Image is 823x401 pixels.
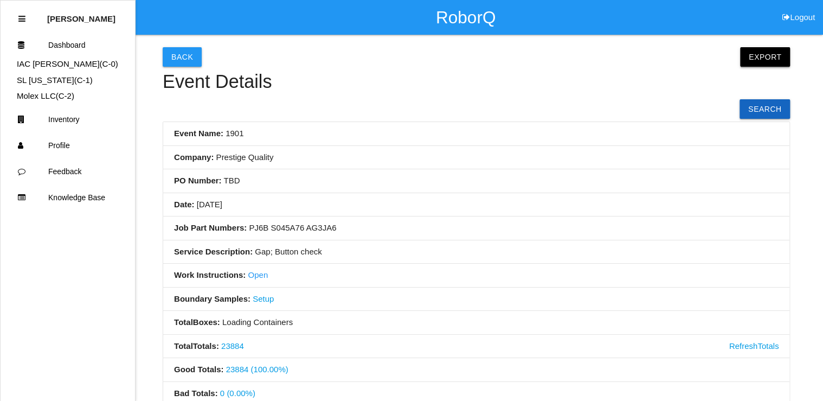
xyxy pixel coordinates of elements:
a: Feedback [1,158,135,184]
div: Molex LLC's Dashboard [1,90,135,103]
li: PJ6B S045A76 AG3JA6 [163,217,789,240]
b: Service Description: [174,247,253,256]
a: Search [740,99,790,119]
a: Dashboard [1,32,135,58]
a: Profile [1,132,135,158]
a: Setup [253,294,274,303]
div: SL Tennessee's Dashboard [1,74,135,87]
a: SL [US_STATE](C-1) [17,75,93,85]
a: IAC [PERSON_NAME](C-0) [17,59,118,68]
a: Refresh Totals [729,340,779,353]
b: Work Instructions: [174,270,246,279]
div: IAC Alma's Dashboard [1,58,135,71]
b: PO Number: [174,176,222,185]
b: Job Part Numbers: [174,223,247,232]
b: Total Boxes : [174,317,220,327]
a: Knowledge Base [1,184,135,211]
li: 1901 [163,122,789,146]
a: 0 (0.00%) [220,389,255,398]
button: Back [163,47,202,67]
b: Date: [174,200,195,209]
b: Event Name: [174,129,223,138]
a: Open [248,270,268,279]
a: 23884 (100.00%) [226,365,288,374]
li: [DATE] [163,193,789,217]
b: Boundary Samples: [174,294,250,303]
li: Prestige Quality [163,146,789,170]
li: TBD [163,169,789,193]
a: Molex LLC(C-2) [17,91,74,100]
li: Loading Containers [163,311,789,335]
b: Company: [174,152,214,162]
p: Thomas Sontag [47,6,115,23]
h4: Event Details [163,72,790,92]
a: 23884 [221,341,244,351]
button: Export [740,47,790,67]
div: Close [18,6,25,32]
b: Total Totals : [174,341,219,351]
a: Inventory [1,106,135,132]
b: Bad Totals : [174,389,218,398]
b: Good Totals : [174,365,223,374]
li: Gap; Button check [163,240,789,264]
